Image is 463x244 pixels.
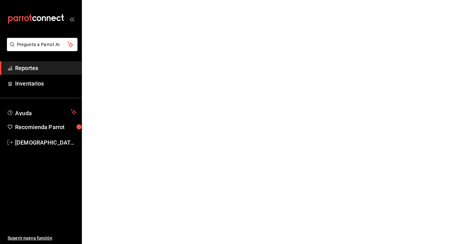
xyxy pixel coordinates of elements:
[4,46,77,52] a: Pregunta a Parrot AI
[7,38,77,51] button: Pregunta a Parrot AI
[8,235,77,241] span: Sugerir nueva función
[15,138,77,147] span: [DEMOGRAPHIC_DATA][PERSON_NAME][DATE]
[15,123,77,131] span: Recomienda Parrot
[15,64,77,72] span: Reportes
[17,41,68,48] span: Pregunta a Parrot AI
[15,108,68,116] span: Ayuda
[15,79,77,88] span: Inventarios
[69,16,74,21] button: open_drawer_menu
